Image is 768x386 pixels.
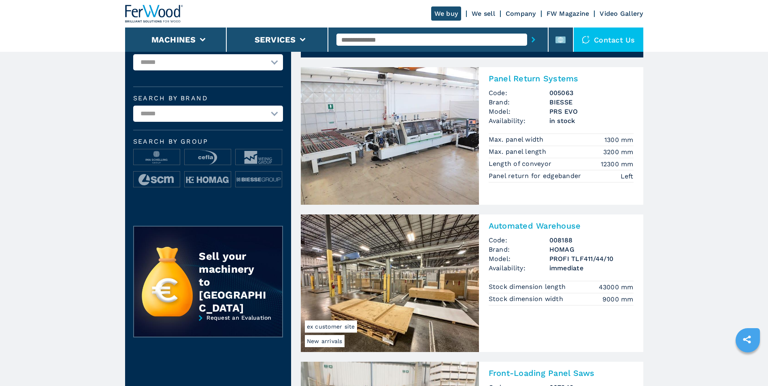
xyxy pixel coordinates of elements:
[549,98,634,107] h3: BIESSE
[489,221,634,231] h2: Automated Warehouse
[621,172,634,181] em: Left
[489,135,546,144] p: Max. panel width
[582,36,590,44] img: Contact us
[255,35,296,45] button: Services
[472,10,495,17] a: We sell
[603,147,634,157] em: 3200 mm
[549,263,634,273] span: immediate
[489,107,549,116] span: Model:
[489,147,549,156] p: Max. panel length
[549,88,634,98] h3: 005063
[236,149,282,165] img: image
[185,172,231,188] img: image
[301,67,479,205] img: Panel Return Systems BIESSE PRS EVO
[547,10,589,17] a: FW Magazine
[599,282,634,292] em: 43000 mm
[549,254,634,263] h3: PROFI TLF411/44/10
[199,250,266,314] div: Sell your machinery to [GEOGRAPHIC_DATA]
[133,95,283,102] label: Search by brand
[489,282,568,291] p: Stock dimension length
[489,98,549,107] span: Brand:
[489,172,583,180] p: Panel return for edgebander
[489,74,634,83] h2: Panel Return Systems
[737,329,757,350] a: sharethis
[134,149,180,165] img: image
[506,10,536,17] a: Company
[431,6,462,21] a: We buy
[574,28,643,52] div: Contact us
[133,138,283,145] span: Search by group
[489,295,566,303] p: Stock dimension width
[734,350,762,380] iframe: Chat
[600,10,643,17] a: Video Gallery
[305,335,345,347] span: New arrivals
[134,172,180,188] img: image
[151,35,196,45] button: Machines
[489,116,549,125] span: Availability:
[489,263,549,273] span: Availability:
[301,214,479,352] img: Automated Warehouse HOMAG PROFI TLF411/44/10
[133,314,283,344] a: Request an Evaluation
[301,67,643,205] a: Panel Return Systems BIESSE PRS EVOPanel Return SystemsCode:005063Brand:BIESSEModel:PRS EVOAvaila...
[305,320,357,333] span: ex customer site
[549,235,634,245] h3: 008188
[604,135,634,144] em: 1300 mm
[125,5,183,23] img: Ferwood
[301,214,643,352] a: Automated Warehouse HOMAG PROFI TLF411/44/10New arrivalsex customer siteAutomated WarehouseCode:0...
[489,254,549,263] span: Model:
[489,245,549,254] span: Brand:
[602,295,634,304] em: 9000 mm
[489,368,634,378] h2: Front-Loading Panel Saws
[489,159,554,168] p: Length of conveyor
[549,116,634,125] span: in stock
[601,159,634,169] em: 12300 mm
[489,88,549,98] span: Code:
[527,30,540,49] button: submit-button
[185,149,231,165] img: image
[236,172,282,188] img: image
[549,245,634,254] h3: HOMAG
[549,107,634,116] h3: PRS EVO
[489,235,549,245] span: Code:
